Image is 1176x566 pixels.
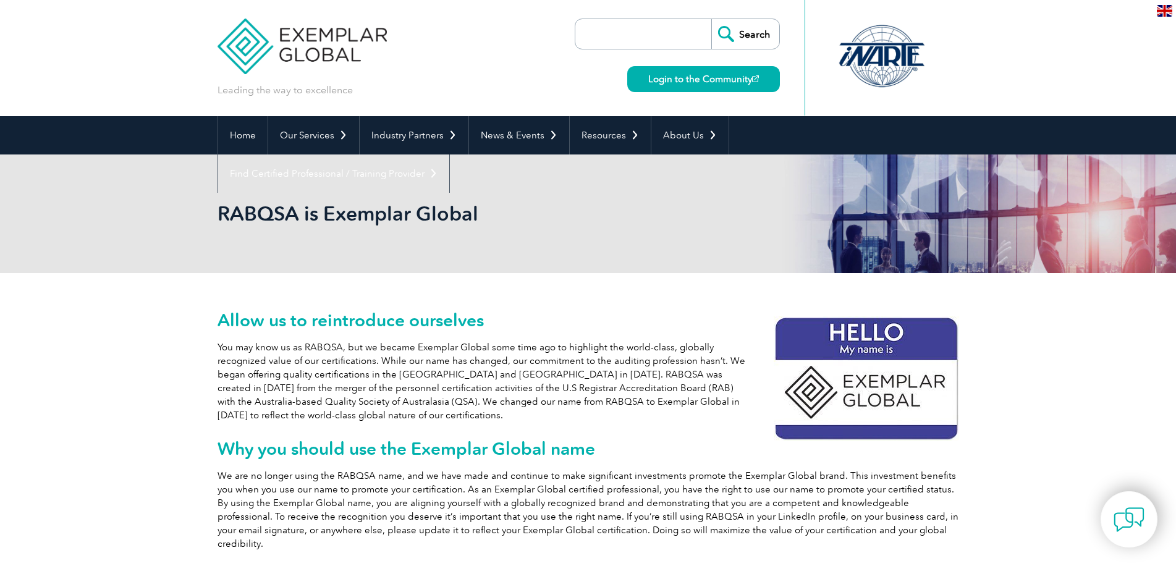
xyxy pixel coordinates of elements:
img: en [1157,5,1172,17]
a: Our Services [268,116,359,154]
a: Industry Partners [360,116,468,154]
a: Login to the Community [627,66,780,92]
p: You may know us as RABQSA, but we became Exemplar Global some time ago to highlight the world-cla... [218,340,959,422]
p: We are no longer using the RABQSA name, and we have made and continue to make significant investm... [218,469,959,551]
p: Leading the way to excellence [218,83,353,97]
h2: Allow us to reintroduce ourselves [218,310,959,330]
a: Home [218,116,268,154]
input: Search [711,19,779,49]
img: open_square.png [752,75,759,82]
img: contact-chat.png [1114,504,1144,535]
a: News & Events [469,116,569,154]
a: About Us [651,116,729,154]
h2: RABQSA is Exemplar Global [218,204,737,224]
a: Find Certified Professional / Training Provider [218,154,449,193]
a: Resources [570,116,651,154]
h2: Why you should use the Exemplar Global name [218,439,959,458]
